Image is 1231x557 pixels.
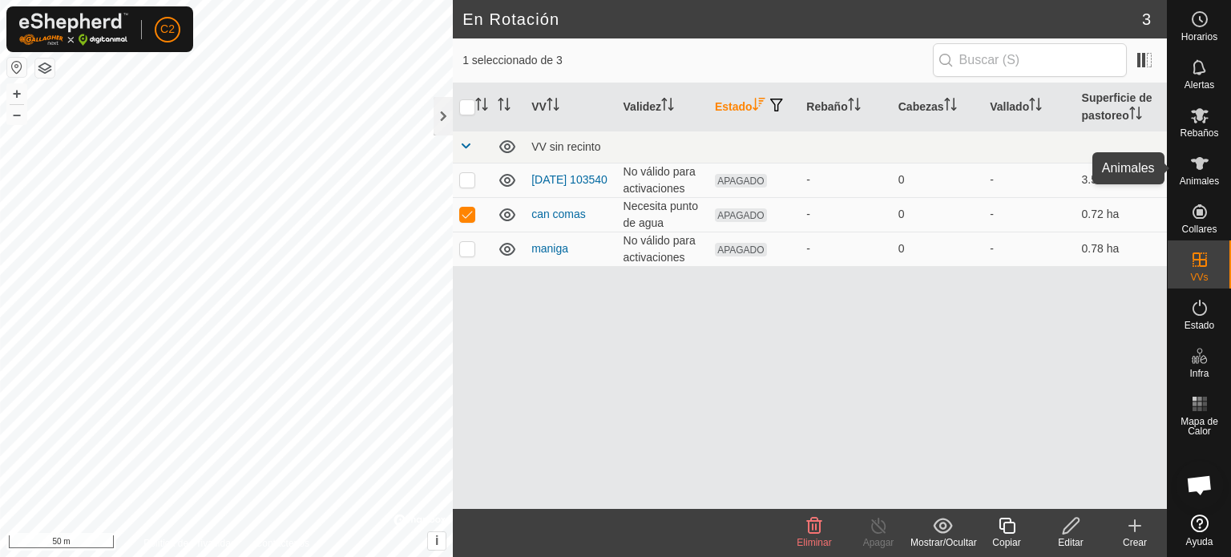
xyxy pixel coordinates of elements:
th: Validez [617,83,708,131]
span: Collares [1181,224,1217,234]
div: Obre el xat [1176,461,1224,509]
div: Crear [1103,535,1167,550]
div: Apagar [846,535,910,550]
p-sorticon: Activar para ordenar [1029,100,1042,113]
span: Estado [1185,321,1214,330]
button: Restablecer Mapa [7,58,26,77]
td: - [983,163,1075,197]
th: Estado [708,83,800,131]
span: APAGADO [715,208,767,222]
span: Ayuda [1186,537,1213,547]
span: 3 [1142,7,1151,31]
td: 0.78 ha [1076,232,1167,266]
button: – [7,105,26,124]
span: APAGADO [715,174,767,188]
a: Contáctenos [256,536,309,551]
span: C2 [160,21,175,38]
a: [DATE] 103540 [531,173,607,186]
a: Política de Privacidad [143,536,236,551]
p-sorticon: Activar para ordenar [661,100,674,113]
td: 0 [892,232,983,266]
th: VV [525,83,616,131]
td: No válido para activaciones [617,163,708,197]
button: i [428,532,446,550]
p-sorticon: Activar para ordenar [848,100,861,113]
td: 3.5 ha [1076,163,1167,197]
span: Horarios [1181,32,1217,42]
p-sorticon: Activar para ordenar [498,100,511,113]
th: Vallado [983,83,1075,131]
p-sorticon: Activar para ordenar [475,100,488,113]
span: Rebaños [1180,128,1218,138]
th: Cabezas [892,83,983,131]
p-sorticon: Activar para ordenar [944,100,957,113]
div: Copiar [975,535,1039,550]
td: 0 [892,197,983,232]
button: + [7,84,26,103]
p-sorticon: Activar para ordenar [547,100,559,113]
td: No válido para activaciones [617,232,708,266]
a: Ayuda [1168,508,1231,553]
span: 1 seleccionado de 3 [462,52,932,69]
div: - [806,172,885,188]
div: - [806,206,885,223]
td: Necesita punto de agua [617,197,708,232]
span: i [435,534,438,547]
span: Mapa de Calor [1172,417,1227,436]
a: can comas [531,208,586,220]
div: - [806,240,885,257]
th: Rebaño [800,83,891,131]
span: Alertas [1185,80,1214,90]
p-sorticon: Activar para ordenar [1129,109,1142,122]
a: maniga [531,242,568,255]
td: 0 [892,163,983,197]
td: - [983,232,1075,266]
td: 0.72 ha [1076,197,1167,232]
button: Capas del Mapa [35,59,54,78]
img: Logo Gallagher [19,13,128,46]
span: Eliminar [797,537,831,548]
h2: En Rotación [462,10,1142,29]
div: VV sin recinto [531,140,1160,153]
td: - [983,197,1075,232]
span: Infra [1189,369,1209,378]
input: Buscar (S) [933,43,1127,77]
th: Superficie de pastoreo [1076,83,1167,131]
span: VVs [1190,272,1208,282]
p-sorticon: Activar para ordenar [753,100,765,113]
div: Mostrar/Ocultar [910,535,975,550]
span: APAGADO [715,243,767,256]
div: Editar [1039,535,1103,550]
span: Animales [1180,176,1219,186]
